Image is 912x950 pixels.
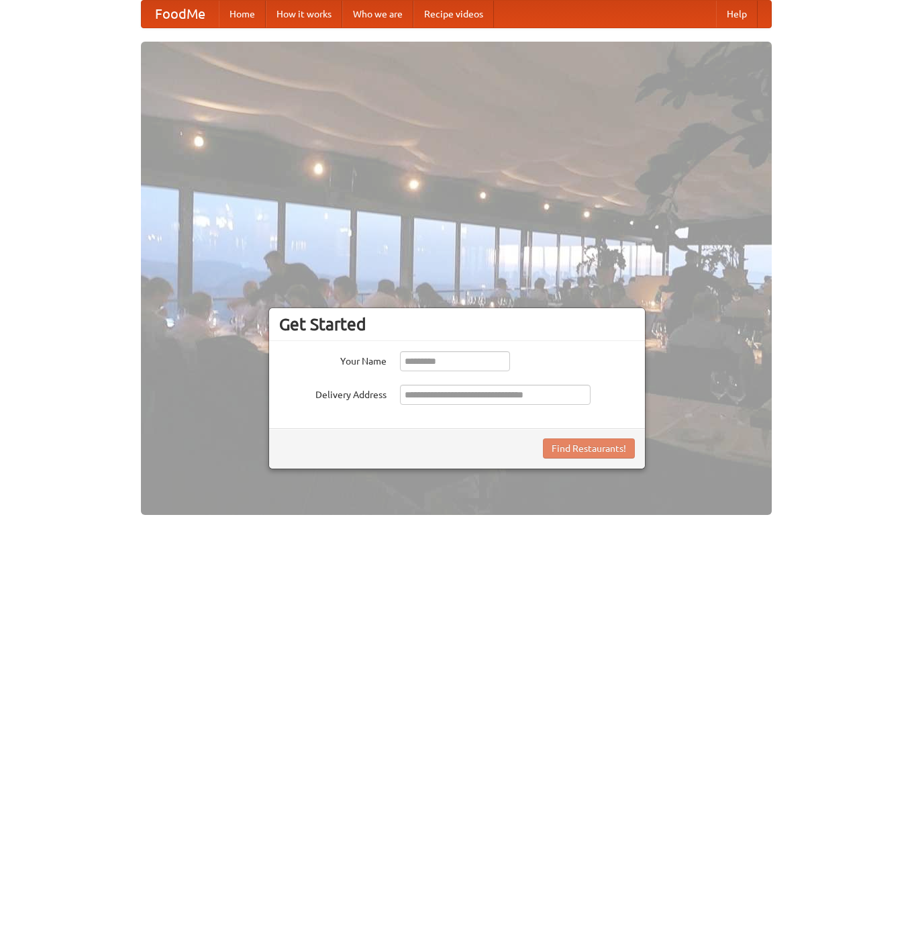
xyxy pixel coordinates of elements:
[716,1,758,28] a: Help
[279,385,387,401] label: Delivery Address
[413,1,494,28] a: Recipe videos
[142,1,219,28] a: FoodMe
[219,1,266,28] a: Home
[279,351,387,368] label: Your Name
[342,1,413,28] a: Who we are
[279,314,635,334] h3: Get Started
[266,1,342,28] a: How it works
[543,438,635,459] button: Find Restaurants!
